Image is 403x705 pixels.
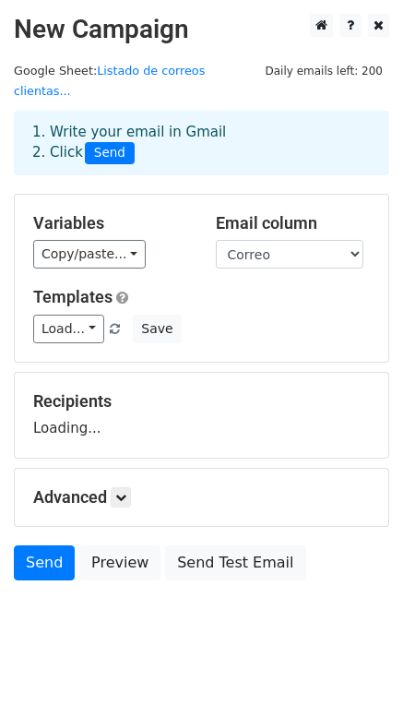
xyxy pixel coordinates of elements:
[33,487,370,508] h5: Advanced
[33,213,188,233] h5: Variables
[79,545,160,580] a: Preview
[14,64,205,99] small: Google Sheet:
[33,315,104,343] a: Load...
[133,315,181,343] button: Save
[33,391,370,439] div: Loading...
[14,64,205,99] a: Listado de correos clientas...
[33,391,370,412] h5: Recipients
[18,122,385,164] div: 1. Write your email in Gmail 2. Click
[14,14,389,45] h2: New Campaign
[165,545,305,580] a: Send Test Email
[258,61,389,81] span: Daily emails left: 200
[33,240,146,269] a: Copy/paste...
[216,213,371,233] h5: Email column
[258,64,389,78] a: Daily emails left: 200
[33,287,113,306] a: Templates
[85,142,135,164] span: Send
[14,545,75,580] a: Send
